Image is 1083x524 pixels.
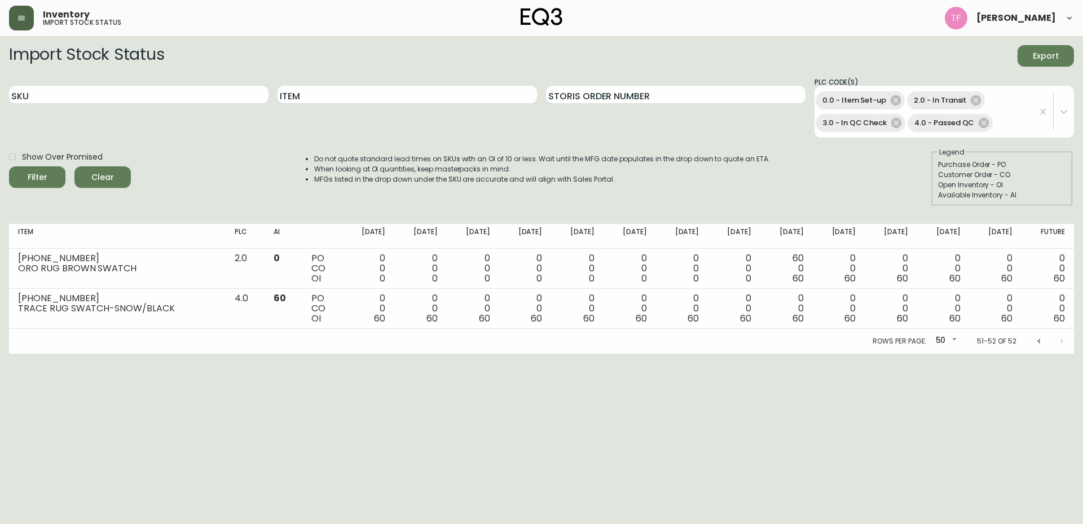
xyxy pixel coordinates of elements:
div: 0 0 [665,293,699,324]
div: 0 0 [403,253,438,284]
span: 60 [844,312,856,325]
span: Export [1027,49,1065,63]
th: [DATE] [865,224,917,249]
span: 0 [432,272,438,285]
span: 60 [688,312,699,325]
div: 0 0 [456,253,490,284]
div: 0 0 [822,293,856,324]
div: Customer Order - CO [938,170,1067,180]
span: 60 [844,272,856,285]
button: Export [1018,45,1074,67]
span: Inventory [43,10,90,19]
th: Future [1022,224,1074,249]
button: Previous page [1028,330,1050,353]
div: ORO RUG BROWN SWATCH [18,263,217,274]
span: 0 [693,272,699,285]
h5: import stock status [43,19,121,26]
li: MFGs listed in the drop down under the SKU are accurate and will align with Sales Portal. [314,174,770,184]
div: 0 0 [874,293,908,324]
div: 0 0 [403,293,438,324]
li: When looking at OI quantities, keep masterpacks in mind. [314,164,770,174]
th: [DATE] [394,224,447,249]
span: 0 [641,272,647,285]
th: [DATE] [551,224,604,249]
div: Available Inventory - AI [938,190,1067,200]
span: 0 [274,252,280,265]
td: 4.0 [226,289,265,329]
span: 60 [793,312,804,325]
div: [PHONE_NUMBER] [18,253,217,263]
div: 0.0 - Item Set-up [816,91,905,109]
div: 0 0 [979,293,1013,324]
span: 60 [583,312,595,325]
span: 60 [1054,272,1065,285]
span: 2.0 - In Transit [907,94,973,107]
div: [PHONE_NUMBER] [18,293,217,303]
div: 0 0 [1031,293,1065,324]
span: 60 [793,272,804,285]
p: Rows per page: [873,336,926,346]
span: 0 [485,272,490,285]
div: 0 0 [613,253,647,284]
span: 60 [897,272,908,285]
span: 3.0 - In QC Check [816,117,893,129]
div: 60 0 [769,253,804,284]
span: 60 [949,312,961,325]
th: [DATE] [970,224,1022,249]
div: TRACE RUG SWATCH-SNOW/BLACK [18,303,217,314]
span: 60 [479,312,490,325]
p: 51-52 of 52 [977,336,1016,346]
span: 60 [740,312,751,325]
div: 0 0 [717,253,751,284]
legend: Legend [938,147,966,157]
div: 2.0 - In Transit [907,91,985,109]
h2: Import Stock Status [9,45,164,67]
th: PLC [226,224,265,249]
div: 0 0 [613,293,647,324]
span: 60 [949,272,961,285]
span: [PERSON_NAME] [976,14,1056,23]
th: [DATE] [760,224,813,249]
div: Open Inventory - OI [938,180,1067,190]
span: 0 [589,272,595,285]
span: 4.0 - Passed QC [908,117,981,129]
img: logo [521,8,562,26]
div: 0 0 [1031,253,1065,284]
th: [DATE] [499,224,552,249]
th: [DATE] [917,224,970,249]
span: 60 [531,312,542,325]
span: 60 [897,312,908,325]
th: AI [265,224,302,249]
div: 0 0 [926,293,961,324]
div: Purchase Order - PO [938,160,1067,170]
th: [DATE] [813,224,865,249]
span: 60 [374,312,385,325]
img: 509424b058aae2bad57fee408324c33f [945,7,967,29]
td: 2.0 [226,249,265,289]
th: [DATE] [447,224,499,249]
div: PO CO [311,293,333,324]
th: [DATE] [604,224,656,249]
span: 60 [426,312,438,325]
div: 0 0 [351,253,386,284]
span: 60 [274,292,286,305]
span: Show Over Promised [22,151,103,163]
span: 0 [746,272,751,285]
div: 0 0 [665,253,699,284]
div: 0 0 [822,253,856,284]
div: 0 0 [979,253,1013,284]
span: OI [311,272,321,285]
li: Do not quote standard lead times on SKUs with an OI of 10 or less. Wait until the MFG date popula... [314,154,770,164]
div: 0 0 [508,253,543,284]
div: PO CO [311,253,333,284]
span: Clear [83,170,122,184]
div: 0 0 [456,293,490,324]
th: [DATE] [656,224,708,249]
div: 0 0 [717,293,751,324]
div: 0 0 [508,293,543,324]
div: 0 0 [560,253,595,284]
div: 0 0 [874,253,908,284]
div: 0 0 [560,293,595,324]
div: 0 0 [926,253,961,284]
div: 0 0 [351,293,386,324]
